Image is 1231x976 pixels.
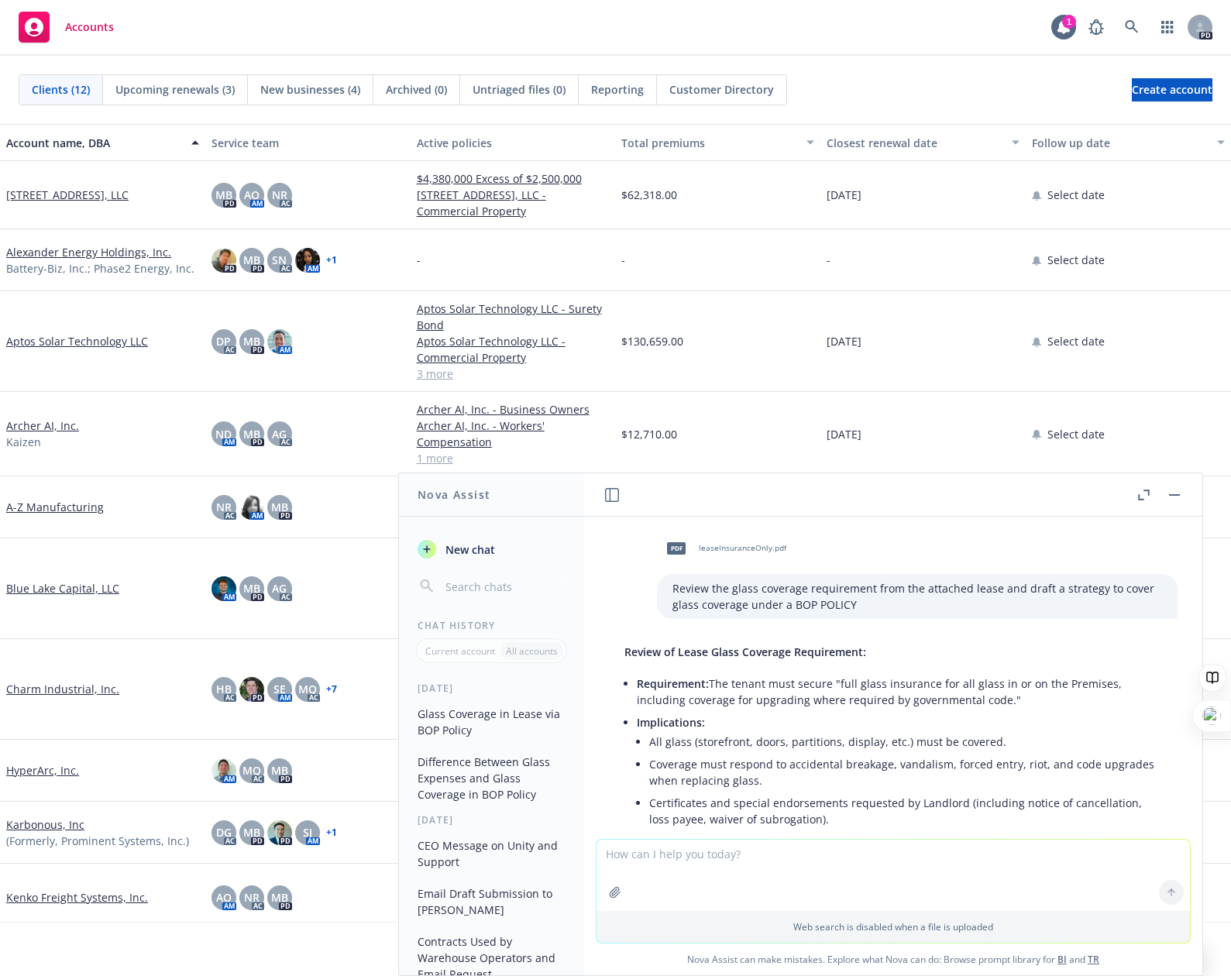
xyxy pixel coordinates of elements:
[243,824,260,840] span: MB
[418,486,490,503] h1: Nova Assist
[615,124,820,161] button: Total premiums
[827,187,861,203] span: [DATE]
[417,301,610,333] a: Aptos Solar Technology LLC - Surety Bond
[621,333,683,349] span: $130,659.00
[260,81,360,98] span: New businesses (4)
[621,426,677,442] span: $12,710.00
[1047,333,1105,349] span: Select date
[6,187,129,203] a: [STREET_ADDRESS], LLC
[411,701,572,743] button: Glass Coverage in Lease via BOP Policy
[827,333,861,349] span: [DATE]
[211,576,236,601] img: photo
[1152,12,1183,43] a: Switch app
[216,681,232,697] span: HB
[303,824,312,840] span: SJ
[827,426,861,442] span: [DATE]
[298,681,317,697] span: MQ
[272,426,287,442] span: AG
[6,434,41,450] span: Kaizen
[216,889,232,906] span: AO
[827,252,830,268] span: -
[215,187,232,203] span: MB
[417,170,610,187] a: $4,380,000 Excess of $2,500,000
[590,943,1196,975] span: Nova Assist can make mistakes. Explore what Nova can do: Browse prompt library for and
[243,252,260,268] span: MB
[672,580,1162,613] p: Review the glass coverage requirement from the attached lease and draft a strategy to cover glass...
[1062,15,1076,29] div: 1
[417,418,610,450] a: Archer AI, Inc. - Workers' Compensation
[6,681,119,697] a: Charm Industrial, Inc.
[1116,12,1147,43] a: Search
[243,426,260,442] span: MB
[1132,78,1212,101] a: Create account
[242,762,261,778] span: MQ
[205,124,411,161] button: Service team
[215,426,232,442] span: ND
[6,889,148,906] a: Kenko Freight Systems, Inc.
[326,828,337,837] a: + 1
[12,5,120,49] a: Accounts
[326,256,337,265] a: + 1
[216,824,232,840] span: DG
[621,135,797,151] div: Total premiums
[1057,953,1067,966] a: BI
[211,248,236,273] img: photo
[273,681,286,697] span: SE
[417,252,421,268] span: -
[216,333,231,349] span: DP
[669,81,774,98] span: Customer Directory
[649,753,1162,792] li: Coverage must respond to accidental breakage, vandalism, forced entry, riot, and code upgrades wh...
[267,329,292,354] img: photo
[271,889,288,906] span: MB
[211,135,404,151] div: Service team
[417,366,610,382] a: 3 more
[6,135,182,151] div: Account name, DBA
[649,730,1162,753] li: All glass (storefront, doors, partitions, display, etc.) must be covered.
[637,672,1162,711] li: The tenant must secure "full glass insurance for all glass in or on the Premises, including cover...
[1088,953,1099,966] a: TR
[417,401,610,418] a: Archer AI, Inc. - Business Owners
[621,187,677,203] span: $62,318.00
[6,333,148,349] a: Aptos Solar Technology LLC
[1047,187,1105,203] span: Select date
[649,792,1162,830] li: Certificates and special endorsements requested by Landlord (including notice of cancellation, lo...
[326,685,337,694] a: + 7
[1047,426,1105,442] span: Select date
[244,889,260,906] span: NR
[417,450,610,466] a: 1 more
[417,135,610,151] div: Active policies
[1032,135,1208,151] div: Follow up date
[411,535,572,563] button: New chat
[1081,12,1112,43] a: Report a Bug
[243,580,260,596] span: MB
[6,580,119,596] a: Blue Lake Capital, LLC
[239,677,264,702] img: photo
[399,813,584,827] div: [DATE]
[411,749,572,807] button: Difference Between Glass Expenses and Glass Coverage in BOP Policy
[506,644,558,658] p: All accounts
[211,758,236,783] img: photo
[216,499,232,515] span: NR
[6,499,104,515] a: A-Z Manufacturing
[657,529,789,568] div: pdfleaseInsuranceOnly.pdf
[65,21,114,33] span: Accounts
[272,580,287,596] span: AG
[6,244,171,260] a: Alexander Energy Holdings, Inc.
[243,333,260,349] span: MB
[621,252,625,268] span: -
[272,252,287,268] span: SN
[1132,75,1212,105] span: Create account
[32,81,90,98] span: Clients (12)
[399,619,584,632] div: Chat History
[6,833,189,849] span: (Formerly, Prominent Systems, Inc.)
[271,499,288,515] span: MB
[239,495,264,520] img: photo
[699,543,786,553] span: leaseInsuranceOnly.pdf
[1026,124,1231,161] button: Follow up date
[115,81,235,98] span: Upcoming renewals (3)
[473,81,566,98] span: Untriaged files (0)
[267,820,292,845] img: photo
[386,81,447,98] span: Archived (0)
